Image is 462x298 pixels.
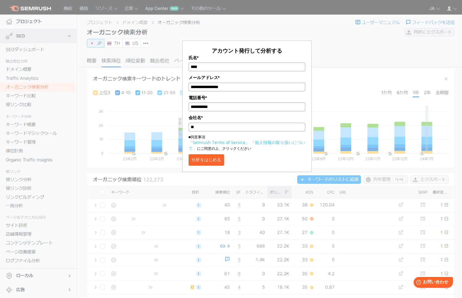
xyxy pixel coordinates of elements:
[189,134,305,151] p: ■同意事項 にご同意の上、クリックください
[189,154,224,166] button: 分析をはじめる
[189,94,305,101] label: 電話番号*
[212,47,282,54] span: アカウント発行して分析する
[189,140,305,151] a: 「個人情報の取り扱いについて」
[408,275,455,291] iframe: Help widget launcher
[189,74,305,81] label: メールアドレス*
[189,140,250,145] a: 「Semrush Terms of Service」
